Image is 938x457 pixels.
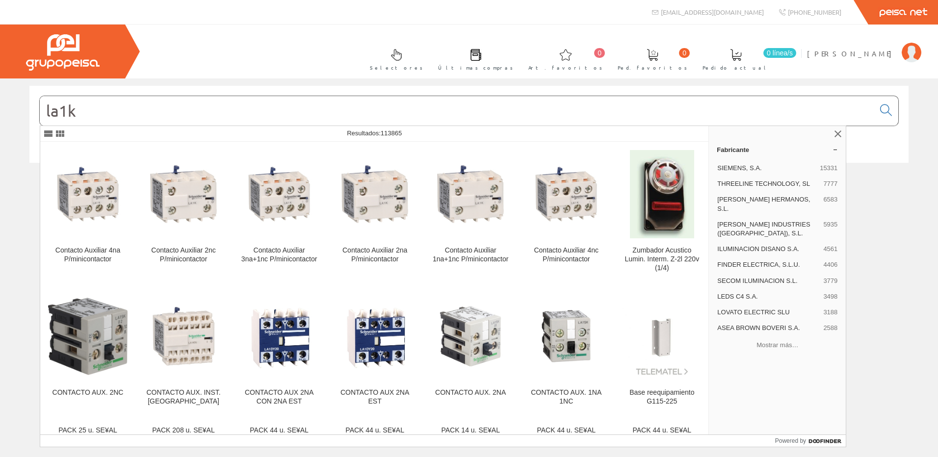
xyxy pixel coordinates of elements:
[763,48,796,58] span: 0 línea/s
[239,246,319,264] div: Contacto Auxiliar 3na+1nc P/minicontactor
[709,142,846,157] a: Fabricante
[431,246,510,264] div: Contacto Auxiliar 1na+1nc P/minicontactor
[717,277,819,285] span: SECOM ILUMINACION S.L.
[823,179,837,188] span: 7777
[26,34,100,71] img: Grupo Peisa
[526,246,606,264] div: Contacto Auxiliar 4nc P/minicontactor
[232,142,327,284] a: Contacto Auxiliar 3na+1nc P/minicontactor Contacto Auxiliar 3na+1nc P/minicontactor
[618,63,687,73] span: Ped. favoritos
[823,220,837,238] span: 5935
[823,308,837,317] span: 3188
[239,154,319,234] img: Contacto Auxiliar 3na+1nc P/minicontactor
[528,63,602,73] span: Art. favoritos
[526,297,606,376] img: CONTACTO AUX. 1NA 1NC
[679,48,690,58] span: 0
[788,8,841,16] span: [PHONE_NUMBER]
[717,260,819,269] span: FINDER ELECTRICA, S.L.U.
[622,246,702,273] div: Zumbador Acustico Lumin. Interm. Z-2l 220v (1/4)
[703,63,769,73] span: Pedido actual
[335,154,415,234] img: Contacto Auxiliar 2na P/minicontactor
[713,337,842,353] button: Mostrar más…
[823,245,837,254] span: 4561
[431,297,510,376] img: CONTACTO AUX. 2NA
[347,129,402,137] span: Resultados:
[428,41,518,76] a: Últimas compras
[40,142,135,284] a: Contacto Auxiliar 4na P/minicontactor Contacto Auxiliar 4na P/minicontactor
[48,388,128,397] div: CONTACTO AUX. 2NC
[360,41,428,76] a: Selectores
[807,49,897,58] span: [PERSON_NAME]
[526,388,606,406] div: CONTACTO AUX. 1NA 1NC
[48,154,128,234] img: Contacto Auxiliar 4na P/minicontactor
[144,388,223,406] div: CONTACTO AUX. INST. [GEOGRAPHIC_DATA]
[370,63,423,73] span: Selectores
[717,164,816,173] span: SIEMENS, S.A.
[144,154,223,234] img: Contacto Auxiliar 2nc P/minicontactor
[232,284,327,417] a: CONTACTO AUX 2NA CON 2NA EST CONTACTO AUX 2NA CON 2NA EST
[526,154,606,234] img: Contacto Auxiliar 4nc P/minicontactor
[622,388,702,406] div: Base reequipamiento G115-225
[823,324,837,332] span: 2588
[775,436,806,445] span: Powered by
[335,297,415,376] img: CONTACTO AUX 2NA EST
[335,246,415,264] div: Contacto Auxiliar 2na P/minicontactor
[136,284,231,417] a: CONTACTO AUX. INST. 4NA RESORTE CONTACTO AUX. INST. [GEOGRAPHIC_DATA]
[622,297,702,376] img: Base reequipamiento G115-225
[661,8,764,16] span: [EMAIL_ADDRESS][DOMAIN_NAME]
[423,284,518,417] a: CONTACTO AUX. 2NA CONTACTO AUX. 2NA
[327,142,422,284] a: Contacto Auxiliar 2na P/minicontactor Contacto Auxiliar 2na P/minicontactor
[144,297,223,376] img: CONTACTO AUX. INST. 4NA RESORTE
[717,220,819,238] span: [PERSON_NAME] INDUSTRIES ([GEOGRAPHIC_DATA]), S.L.
[431,154,510,234] img: Contacto Auxiliar 1na+1nc P/minicontactor
[823,277,837,285] span: 3779
[823,260,837,269] span: 4406
[519,284,614,417] a: CONTACTO AUX. 1NA 1NC CONTACTO AUX. 1NA 1NC
[717,245,819,254] span: ILUMINACION DISANO S.A.
[48,297,128,376] img: CONTACTO AUX. 2NC
[48,246,128,264] div: Contacto Auxiliar 4na P/minicontactor
[823,195,837,213] span: 6583
[40,284,135,417] a: CONTACTO AUX. 2NC CONTACTO AUX. 2NC
[239,297,319,376] img: CONTACTO AUX 2NA CON 2NA EST
[239,388,319,406] div: CONTACTO AUX 2NA CON 2NA EST
[717,308,819,317] span: LOVATO ELECTRIC SLU
[820,164,837,173] span: 15331
[717,292,819,301] span: LEDS C4 S.A.
[717,195,819,213] span: [PERSON_NAME] HERMANOS, S.L.
[48,426,128,453] div: PACK 25 u. SE¥AL AUTOADHESIVA [DATE] X 39 mm GRAFOPLAST
[594,48,605,58] span: 0
[423,142,518,284] a: Contacto Auxiliar 1na+1nc P/minicontactor Contacto Auxiliar 1na+1nc P/minicontactor
[519,142,614,284] a: Contacto Auxiliar 4nc P/minicontactor Contacto Auxiliar 4nc P/minicontactor
[431,388,510,397] div: CONTACTO AUX. 2NA
[630,150,694,238] img: Zumbador Acustico Lumin. Interm. Z-2l 220v (1/4)
[775,435,846,447] a: Powered by
[40,96,874,126] input: Buscar...
[438,63,513,73] span: Últimas compras
[717,179,819,188] span: THREELINE TECHNOLOGY, SL
[717,324,819,332] span: ASEA BROWN BOVERI S.A.
[381,129,402,137] span: 113865
[29,175,909,183] div: © Grupo Peisa
[807,41,921,50] a: [PERSON_NAME]
[335,388,415,406] div: CONTACTO AUX 2NA EST
[136,142,231,284] a: Contacto Auxiliar 2nc P/minicontactor Contacto Auxiliar 2nc P/minicontactor
[614,142,709,284] a: Zumbador Acustico Lumin. Interm. Z-2l 220v (1/4) Zumbador Acustico Lumin. Interm. Z-2l 220v (1/4)
[823,292,837,301] span: 3498
[614,284,709,417] a: Base reequipamiento G115-225 Base reequipamiento G115-225
[327,284,422,417] a: CONTACTO AUX 2NA EST CONTACTO AUX 2NA EST
[144,246,223,264] div: Contacto Auxiliar 2nc P/minicontactor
